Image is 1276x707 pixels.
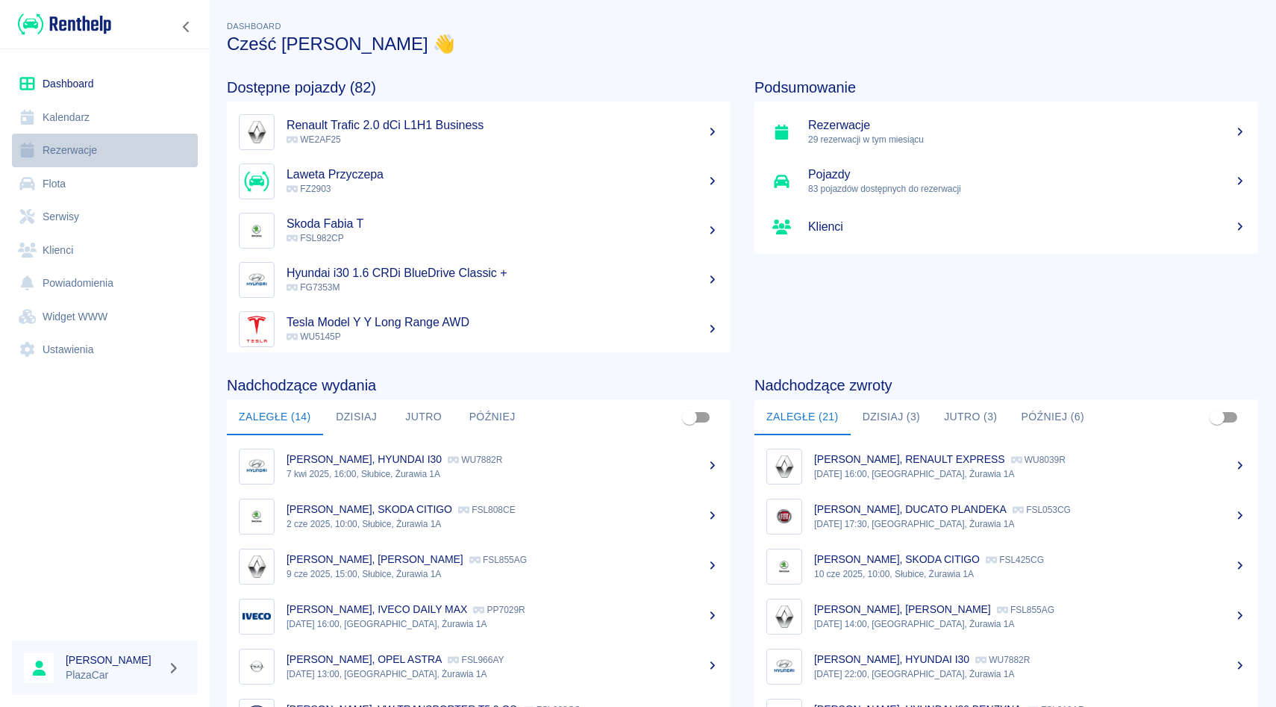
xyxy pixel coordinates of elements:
a: Image[PERSON_NAME], [PERSON_NAME] FSL855AG[DATE] 14:00, [GEOGRAPHIC_DATA], Żurawia 1A [754,591,1258,641]
a: ImageRenault Trafic 2.0 dCi L1H1 Business WE2AF25 [227,108,731,157]
img: Image [770,502,798,531]
p: 83 pojazdów dostępnych do rezerwacji [808,182,1246,196]
p: [PERSON_NAME], [PERSON_NAME] [814,603,991,615]
button: Później (6) [1009,399,1096,435]
h4: Nadchodzące zwroty [754,376,1258,394]
p: [PERSON_NAME], OPEL ASTRA [287,653,442,665]
span: WU5145P [287,331,341,342]
img: Renthelp logo [18,12,111,37]
button: Zaległe (21) [754,399,851,435]
p: WU7882R [975,655,1030,665]
a: ImageLaweta Przyczepa FZ2903 [227,157,731,206]
img: Image [243,452,271,481]
a: Ustawienia [12,333,198,367]
a: Dashboard [12,67,198,101]
p: [DATE] 16:00, [GEOGRAPHIC_DATA], Żurawia 1A [814,467,1246,481]
span: WE2AF25 [287,134,341,145]
a: Image[PERSON_NAME], SKODA CITIGO FSL425CG10 cze 2025, 10:00, Słubice, Żurawia 1A [754,541,1258,591]
p: FSL855AG [997,605,1054,615]
a: Rezerwacje [12,134,198,167]
p: FSL053CG [1013,505,1071,515]
a: Flota [12,167,198,201]
img: Image [770,552,798,581]
a: ImageTesla Model Y Y Long Range AWD WU5145P [227,305,731,354]
a: Image[PERSON_NAME], OPEL ASTRA FSL966AY[DATE] 13:00, [GEOGRAPHIC_DATA], Żurawia 1A [227,641,731,691]
img: Image [243,217,271,245]
img: Image [770,452,798,481]
p: [DATE] 16:00, [GEOGRAPHIC_DATA], Żurawia 1A [287,617,719,631]
p: 10 cze 2025, 10:00, Słubice, Żurawia 1A [814,567,1246,581]
img: Image [243,118,271,146]
h4: Dostępne pojazdy (82) [227,78,731,96]
img: Image [770,653,798,681]
img: Image [243,167,271,196]
a: Image[PERSON_NAME], DUCATO PLANDEKA FSL053CG[DATE] 17:30, [GEOGRAPHIC_DATA], Żurawia 1A [754,491,1258,541]
button: Jutro (3) [932,399,1009,435]
a: Kalendarz [12,101,198,134]
h6: [PERSON_NAME] [66,653,161,667]
p: [PERSON_NAME], HYUNDAI I30 [287,453,442,465]
p: [DATE] 17:30, [GEOGRAPHIC_DATA], Żurawia 1A [814,517,1246,531]
a: ImageHyundai i30 1.6 CRDi BlueDrive Classic + FG7353M [227,255,731,305]
button: Zwiń nawigację [175,17,198,37]
p: 9 cze 2025, 15:00, Słubice, Żurawia 1A [287,567,719,581]
p: PlazaCar [66,667,161,683]
a: Image[PERSON_NAME], RENAULT EXPRESS WU8039R[DATE] 16:00, [GEOGRAPHIC_DATA], Żurawia 1A [754,441,1258,491]
p: 7 kwi 2025, 16:00, Słubice, Żurawia 1A [287,467,719,481]
p: 2 cze 2025, 10:00, Słubice, Żurawia 1A [287,517,719,531]
p: [DATE] 14:00, [GEOGRAPHIC_DATA], Żurawia 1A [814,617,1246,631]
p: [PERSON_NAME], SKODA CITIGO [287,503,452,515]
p: [PERSON_NAME], SKODA CITIGO [814,553,980,565]
p: WU7882R [448,455,502,465]
span: Pokaż przypisane tylko do mnie [675,403,704,432]
a: Klienci [12,234,198,267]
span: Dashboard [227,22,281,31]
h5: Laweta Przyczepa [287,167,719,182]
p: [PERSON_NAME], [PERSON_NAME] [287,553,463,565]
a: Widget WWW [12,300,198,334]
img: Image [243,552,271,581]
h4: Nadchodzące wydania [227,376,731,394]
button: Dzisiaj [323,399,390,435]
button: Zaległe (14) [227,399,323,435]
button: Później [457,399,528,435]
img: Image [243,502,271,531]
h5: Tesla Model Y Y Long Range AWD [287,315,719,330]
img: Image [243,315,271,343]
a: Image[PERSON_NAME], [PERSON_NAME] FSL855AG9 cze 2025, 15:00, Słubice, Żurawia 1A [227,541,731,591]
h3: Cześć [PERSON_NAME] 👋 [227,34,1258,54]
img: Image [243,602,271,631]
h5: Renault Trafic 2.0 dCi L1H1 Business [287,118,719,133]
a: Image[PERSON_NAME], IVECO DAILY MAX PP7029R[DATE] 16:00, [GEOGRAPHIC_DATA], Żurawia 1A [227,591,731,641]
a: Klienci [754,206,1258,248]
a: Pojazdy83 pojazdów dostępnych do rezerwacji [754,157,1258,206]
button: Dzisiaj (3) [851,399,933,435]
a: Powiadomienia [12,267,198,300]
p: [DATE] 13:00, [GEOGRAPHIC_DATA], Żurawia 1A [287,667,719,681]
a: ImageSkoda Fabia T FSL982CP [227,206,731,255]
p: 29 rezerwacji w tym miesiącu [808,133,1246,146]
span: FSL982CP [287,233,344,243]
a: Serwisy [12,200,198,234]
p: [PERSON_NAME], DUCATO PLANDEKA [814,503,1007,515]
a: Renthelp logo [12,12,111,37]
h5: Hyundai i30 1.6 CRDi BlueDrive Classic + [287,266,719,281]
img: Image [243,653,271,681]
button: Jutro [390,399,457,435]
p: WU8039R [1011,455,1066,465]
img: Image [770,602,798,631]
p: [PERSON_NAME], IVECO DAILY MAX [287,603,467,615]
a: Image[PERSON_NAME], HYUNDAI I30 WU7882R[DATE] 22:00, [GEOGRAPHIC_DATA], Żurawia 1A [754,641,1258,691]
h5: Rezerwacje [808,118,1246,133]
img: Image [243,266,271,294]
p: [PERSON_NAME], RENAULT EXPRESS [814,453,1005,465]
p: PP7029R [473,605,525,615]
h4: Podsumowanie [754,78,1258,96]
a: Image[PERSON_NAME], HYUNDAI I30 WU7882R7 kwi 2025, 16:00, Słubice, Żurawia 1A [227,441,731,491]
p: FSL855AG [469,555,527,565]
span: Pokaż przypisane tylko do mnie [1203,403,1231,432]
span: FG7353M [287,282,340,293]
a: Image[PERSON_NAME], SKODA CITIGO FSL808CE2 cze 2025, 10:00, Słubice, Żurawia 1A [227,491,731,541]
p: [DATE] 22:00, [GEOGRAPHIC_DATA], Żurawia 1A [814,667,1246,681]
a: Rezerwacje29 rezerwacji w tym miesiącu [754,108,1258,157]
